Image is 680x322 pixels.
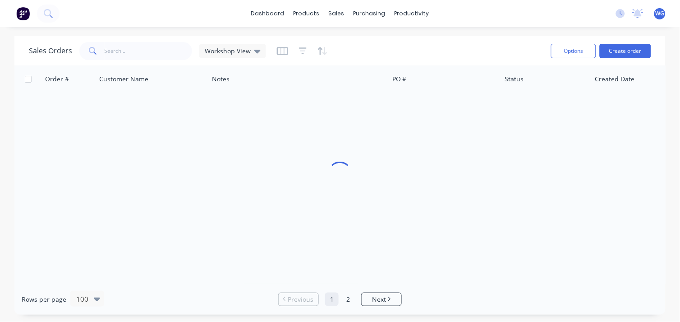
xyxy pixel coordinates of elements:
button: Options [551,44,596,58]
div: Created Date [595,75,635,84]
span: Previous [288,295,314,304]
a: Next page [362,295,401,304]
div: productivity [390,7,434,20]
ul: Pagination [275,293,405,306]
div: sales [324,7,349,20]
div: PO # [392,75,407,84]
input: Search... [105,42,193,60]
span: WG [656,9,665,18]
button: Create order [600,44,651,58]
h1: Sales Orders [29,47,72,55]
div: Customer Name [99,75,148,84]
span: Next [372,295,386,304]
a: Page 2 [341,293,355,306]
div: Notes [212,75,230,84]
span: Workshop View [205,46,251,56]
div: Order # [45,75,69,84]
div: Status [505,75,524,84]
img: Factory [16,7,30,20]
span: Rows per page [22,295,66,304]
a: Page 1 is your current page [325,293,339,306]
div: products [289,7,324,20]
a: dashboard [247,7,289,20]
a: Previous page [279,295,318,304]
div: purchasing [349,7,390,20]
